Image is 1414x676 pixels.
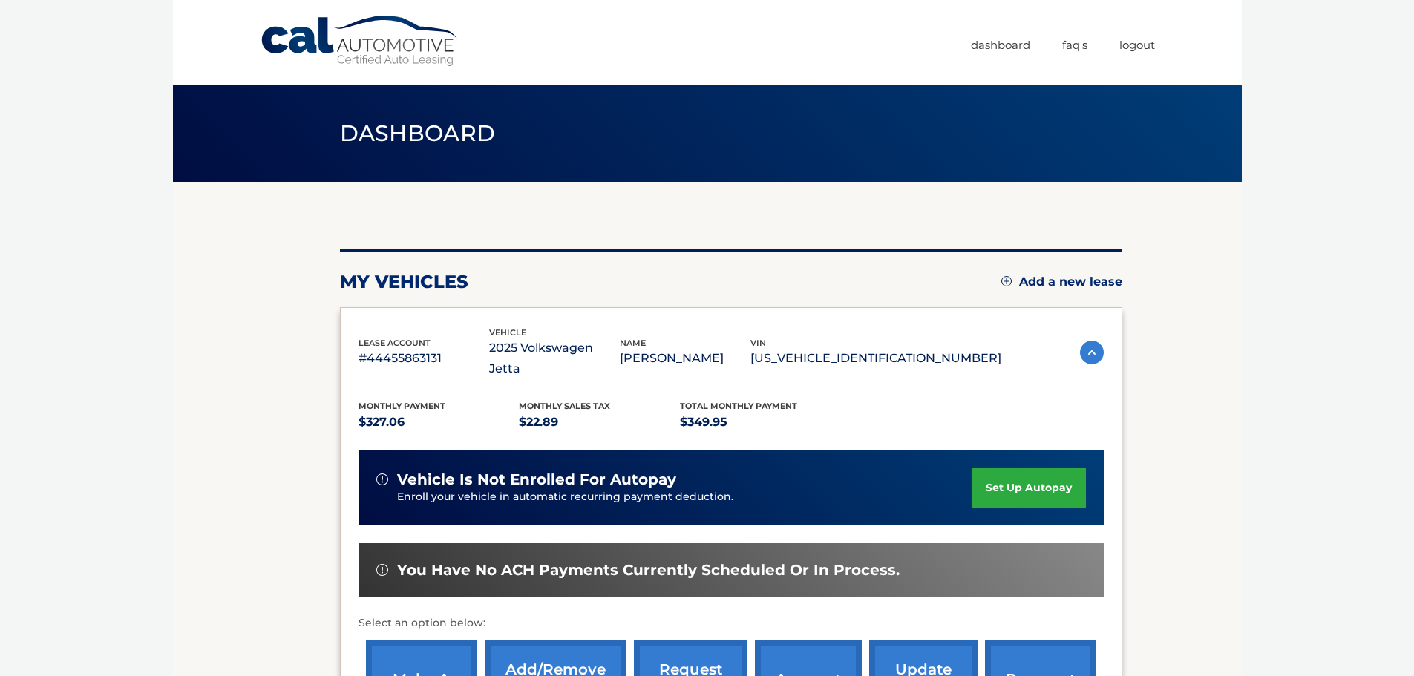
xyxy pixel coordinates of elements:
span: lease account [359,338,431,348]
span: Total Monthly Payment [680,401,797,411]
p: $349.95 [680,412,841,433]
h2: my vehicles [340,271,468,293]
p: [US_VEHICLE_IDENTIFICATION_NUMBER] [750,348,1001,369]
a: Logout [1119,33,1155,57]
img: alert-white.svg [376,564,388,576]
span: vehicle [489,327,526,338]
img: alert-white.svg [376,473,388,485]
img: add.svg [1001,276,1012,286]
span: Monthly Payment [359,401,445,411]
a: Add a new lease [1001,275,1122,289]
a: set up autopay [972,468,1085,508]
span: Dashboard [340,119,496,147]
p: Select an option below: [359,614,1104,632]
p: [PERSON_NAME] [620,348,750,369]
p: Enroll your vehicle in automatic recurring payment deduction. [397,489,973,505]
span: Monthly sales Tax [519,401,610,411]
p: $327.06 [359,412,520,433]
span: name [620,338,646,348]
span: vin [750,338,766,348]
p: #44455863131 [359,348,489,369]
span: vehicle is not enrolled for autopay [397,470,676,489]
a: Cal Automotive [260,15,460,68]
a: FAQ's [1062,33,1087,57]
img: accordion-active.svg [1080,341,1104,364]
span: You have no ACH payments currently scheduled or in process. [397,561,900,580]
p: $22.89 [519,412,680,433]
p: 2025 Volkswagen Jetta [489,338,620,379]
a: Dashboard [971,33,1030,57]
